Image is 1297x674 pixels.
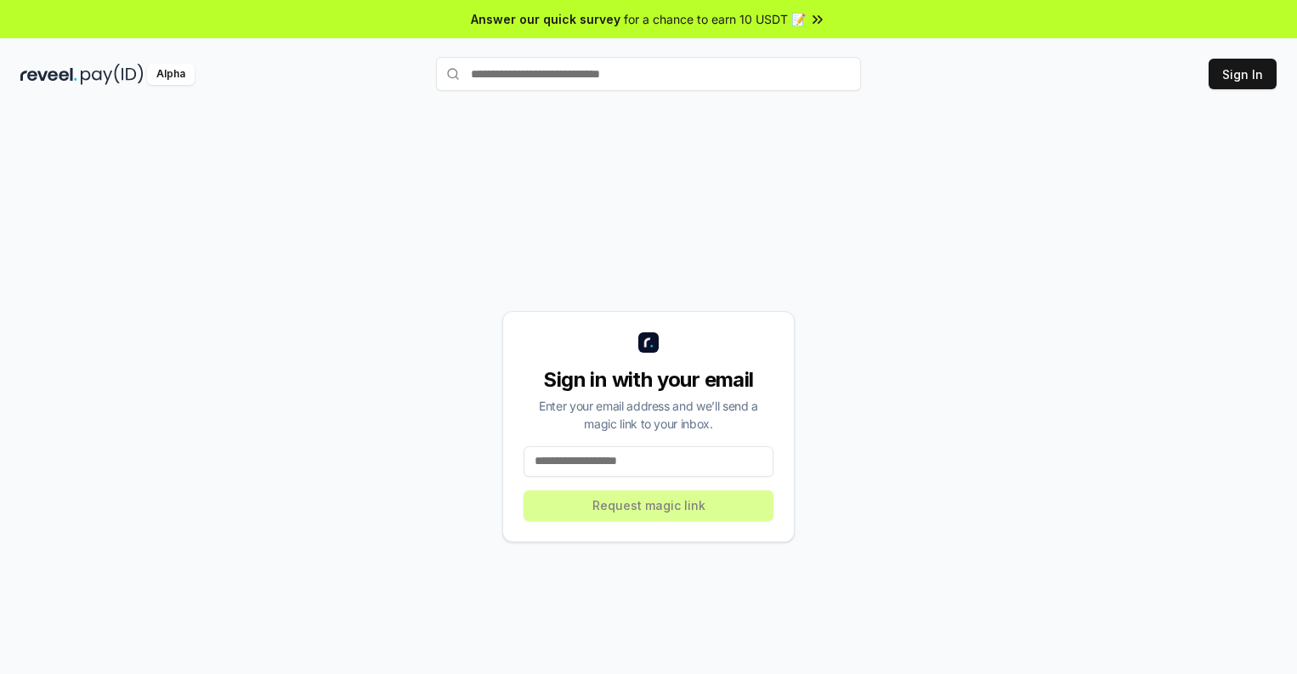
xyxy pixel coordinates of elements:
[147,64,195,85] div: Alpha
[524,366,773,394] div: Sign in with your email
[1209,59,1277,89] button: Sign In
[471,10,620,28] span: Answer our quick survey
[20,64,77,85] img: reveel_dark
[81,64,144,85] img: pay_id
[524,397,773,433] div: Enter your email address and we’ll send a magic link to your inbox.
[624,10,806,28] span: for a chance to earn 10 USDT 📝
[638,332,659,353] img: logo_small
